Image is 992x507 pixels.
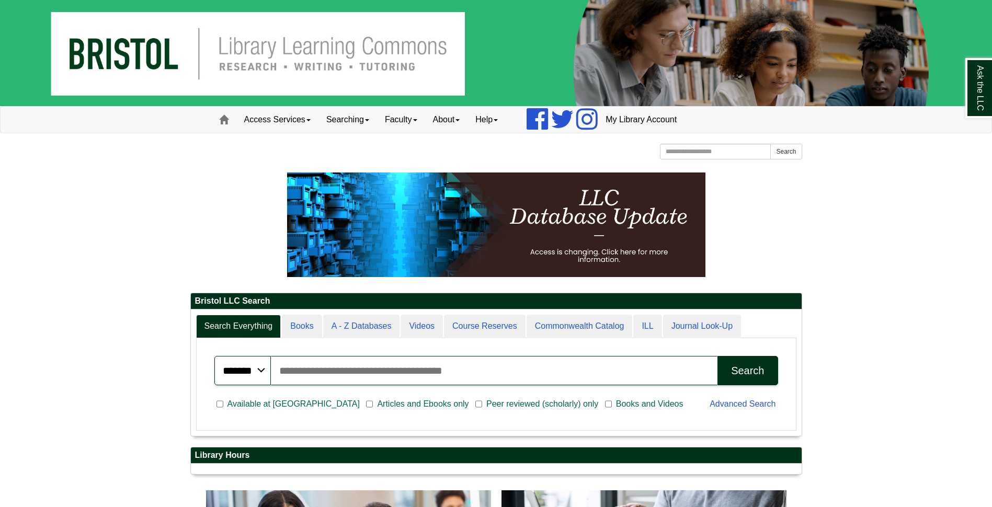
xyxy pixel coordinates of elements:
[605,399,612,409] input: Books and Videos
[373,398,473,410] span: Articles and Ebooks only
[318,107,377,133] a: Searching
[482,398,602,410] span: Peer reviewed (scholarly) only
[191,293,802,309] h2: Bristol LLC Search
[468,107,506,133] a: Help
[710,399,776,408] a: Advanced Search
[366,399,373,409] input: Articles and Ebooks only
[425,107,468,133] a: About
[444,315,526,338] a: Course Reserves
[598,107,685,133] a: My Library Account
[191,447,802,464] h2: Library Hours
[236,107,318,133] a: Access Services
[287,172,705,277] img: HTML tutorial
[770,144,802,159] button: Search
[663,315,741,338] a: Journal Look-Up
[527,315,633,338] a: Commonwealth Catalog
[377,107,425,133] a: Faculty
[223,398,364,410] span: Available at [GEOGRAPHIC_DATA]
[216,399,223,409] input: Available at [GEOGRAPHIC_DATA]
[475,399,482,409] input: Peer reviewed (scholarly) only
[282,315,322,338] a: Books
[196,315,281,338] a: Search Everything
[323,315,400,338] a: A - Z Databases
[717,356,778,385] button: Search
[401,315,443,338] a: Videos
[612,398,688,410] span: Books and Videos
[633,315,662,338] a: ILL
[731,365,764,377] div: Search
